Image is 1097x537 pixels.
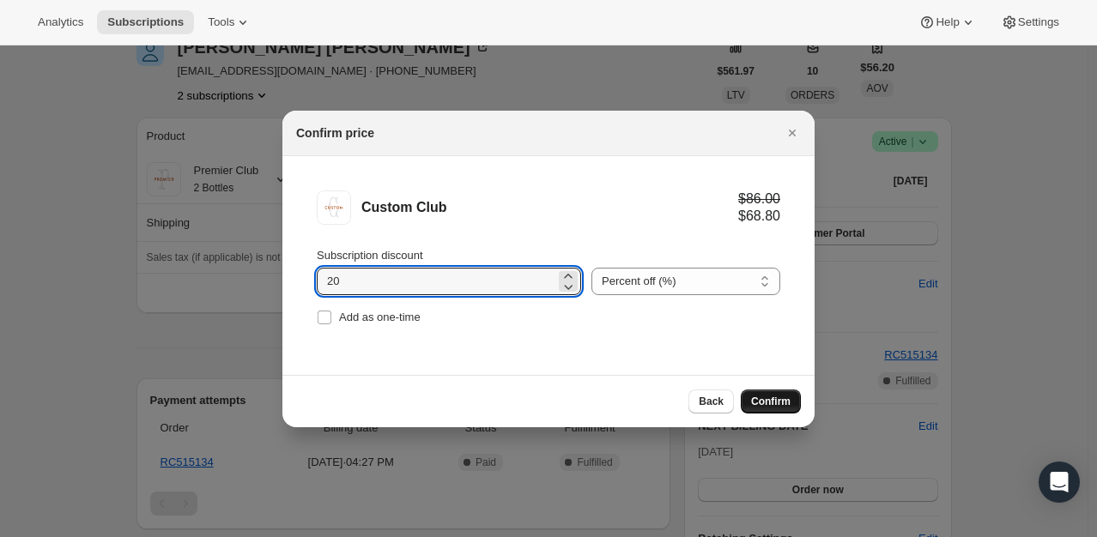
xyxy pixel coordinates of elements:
[1039,462,1080,503] div: Open Intercom Messenger
[317,249,423,262] span: Subscription discount
[1018,15,1059,29] span: Settings
[699,395,724,408] span: Back
[317,190,351,225] img: Custom Club
[738,208,780,225] div: $68.80
[361,199,738,216] div: Custom Club
[908,10,986,34] button: Help
[741,389,801,413] button: Confirm
[27,10,94,34] button: Analytics
[38,15,83,29] span: Analytics
[751,395,791,408] span: Confirm
[780,121,804,145] button: Close
[296,124,374,142] h2: Confirm price
[97,10,194,34] button: Subscriptions
[991,10,1070,34] button: Settings
[936,15,959,29] span: Help
[208,15,234,29] span: Tools
[688,389,734,413] button: Back
[197,10,262,34] button: Tools
[339,311,421,323] span: Add as one-time
[738,190,780,208] div: $86.00
[107,15,184,29] span: Subscriptions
